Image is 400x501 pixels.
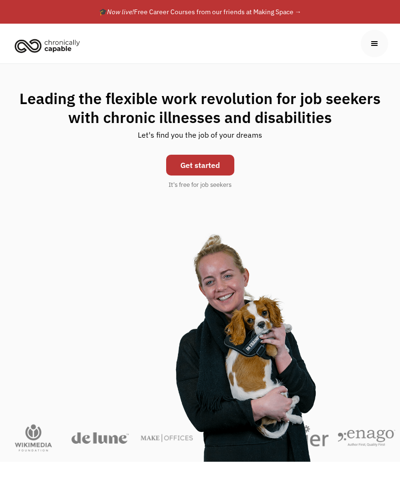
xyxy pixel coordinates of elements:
[169,180,231,190] div: It's free for job seekers
[99,6,302,18] div: 🎓 Free Career Courses from our friends at Making Space →
[12,35,83,56] img: Chronically Capable logo
[361,30,388,57] div: menu
[107,8,134,16] em: Now live!
[12,35,87,56] a: home
[9,89,391,127] h1: Leading the flexible work revolution for job seekers with chronic illnesses and disabilities
[138,127,262,150] div: Let's find you the job of your dreams
[166,155,234,176] a: Get started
